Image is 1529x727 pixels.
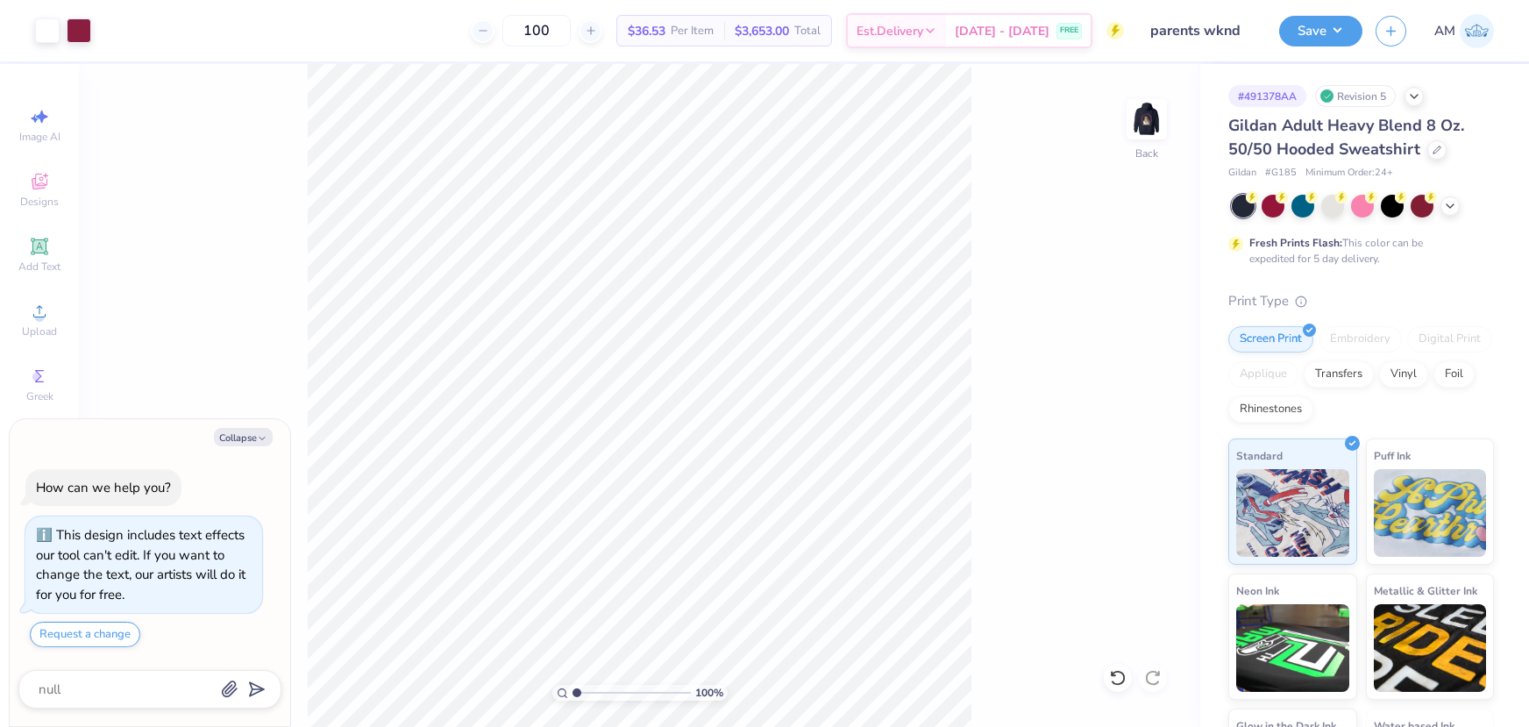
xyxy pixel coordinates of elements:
span: Upload [22,324,57,339]
img: Back [1129,102,1164,137]
div: Transfers [1304,361,1374,388]
span: $36.53 [628,22,665,40]
img: Standard [1236,469,1349,557]
span: Per Item [671,22,714,40]
strong: Fresh Prints Flash: [1249,236,1342,250]
div: Foil [1433,361,1475,388]
div: Embroidery [1319,326,1402,353]
div: Revision 5 [1315,85,1396,107]
span: Image AI [19,130,60,144]
div: This design includes text effects our tool can't edit. If you want to change the text, our artist... [36,526,245,603]
img: Neon Ink [1236,604,1349,692]
div: How can we help you? [36,479,171,496]
span: Est. Delivery [857,22,923,40]
img: Puff Ink [1374,469,1487,557]
button: Collapse [214,428,273,446]
span: AM [1434,21,1455,41]
a: AM [1434,14,1494,48]
input: null [1137,13,1266,48]
span: Gildan Adult Heavy Blend 8 Oz. 50/50 Hooded Sweatshirt [1228,115,1464,160]
span: Designs [20,195,59,209]
div: # 491378AA [1228,85,1306,107]
button: Save [1279,16,1362,46]
div: Print Type [1228,291,1494,311]
div: Back [1135,146,1158,161]
button: Request a change [30,622,140,647]
div: Applique [1228,361,1298,388]
span: Gildan [1228,166,1256,181]
div: Rhinestones [1228,396,1313,423]
div: Vinyl [1379,361,1428,388]
span: Add Text [18,260,60,274]
span: # G185 [1265,166,1297,181]
span: FREE [1060,25,1078,37]
span: 100 % [695,685,723,701]
input: null [502,15,571,46]
div: This color can be expedited for 5 day delivery. [1249,235,1465,267]
img: Arvi Mikhail Parcero [1460,14,1494,48]
span: $3,653.00 [735,22,789,40]
div: Digital Print [1407,326,1492,353]
span: Metallic & Glitter Ink [1374,581,1477,600]
span: [DATE] - [DATE] [955,22,1049,40]
div: Screen Print [1228,326,1313,353]
img: Metallic & Glitter Ink [1374,604,1487,692]
span: Puff Ink [1374,446,1411,465]
span: Standard [1236,446,1283,465]
span: Minimum Order: 24 + [1305,166,1393,181]
span: Greek [26,389,53,403]
span: Total [794,22,821,40]
span: Neon Ink [1236,581,1279,600]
